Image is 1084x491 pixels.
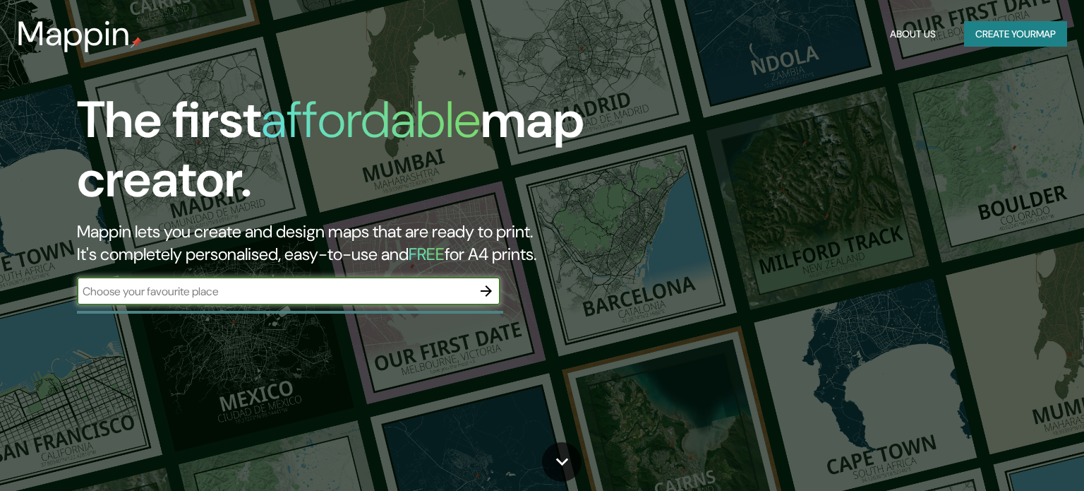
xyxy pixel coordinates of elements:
h3: Mappin [17,14,131,54]
h1: affordable [261,87,481,153]
input: Choose your favourite place [77,283,472,300]
h1: The first map creator. [77,90,619,220]
img: mappin-pin [131,37,142,48]
button: About Us [884,21,941,47]
button: Create yourmap [964,21,1067,47]
h2: Mappin lets you create and design maps that are ready to print. It's completely personalised, eas... [77,220,619,266]
h5: FREE [409,243,445,265]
